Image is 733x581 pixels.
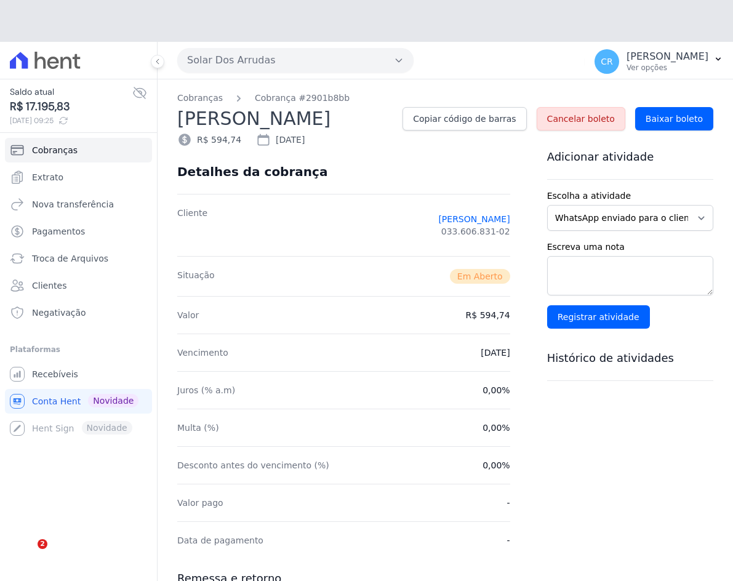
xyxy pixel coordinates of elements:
dt: Vencimento [177,347,228,359]
p: [PERSON_NAME] [627,50,708,63]
span: 2 [38,539,47,549]
div: [DATE] [256,132,305,147]
span: Extrato [32,171,63,183]
dd: - [507,497,510,509]
a: Recebíveis [5,362,152,387]
a: Cancelar boleto [537,107,625,130]
a: Baixar boleto [635,107,713,130]
dd: 0,00% [483,384,510,396]
button: CR [PERSON_NAME] Ver opções [585,44,733,79]
input: Registrar atividade [547,305,650,329]
span: Pagamentos [32,225,85,238]
a: Cobranças [5,138,152,162]
span: Copiar código de barras [413,113,516,125]
span: Recebíveis [32,368,78,380]
nav: Sidebar [10,138,147,441]
h3: Histórico de atividades [547,351,713,366]
span: R$ 17.195,83 [10,98,132,115]
p: Ver opções [627,63,708,73]
span: Cancelar boleto [547,113,615,125]
label: Escreva uma nota [547,241,713,254]
a: Negativação [5,300,152,325]
dt: Valor [177,309,199,321]
label: Escolha a atividade [547,190,713,202]
nav: Breadcrumb [177,92,713,105]
dt: Situação [177,269,215,284]
span: Conta Hent [32,395,81,407]
span: 033.606.831-02 [441,225,510,238]
a: Nova transferência [5,192,152,217]
span: Negativação [32,307,86,319]
h2: [PERSON_NAME] [177,105,393,132]
a: Cobranças [177,92,223,105]
span: Em Aberto [450,269,510,284]
dt: Data de pagamento [177,534,263,547]
div: Plataformas [10,342,147,357]
dd: - [507,534,510,547]
a: Conta Hent Novidade [5,389,152,414]
dd: 0,00% [483,422,510,434]
div: Detalhes da cobrança [177,164,327,179]
span: Troca de Arquivos [32,252,108,265]
span: Clientes [32,279,66,292]
dt: Multa (%) [177,422,219,434]
dd: R$ 594,74 [466,309,510,321]
a: Clientes [5,273,152,298]
dd: 0,00% [483,459,510,471]
span: Nova transferência [32,198,114,210]
dt: Desconto antes do vencimento (%) [177,459,329,471]
span: Novidade [88,394,138,407]
h3: Adicionar atividade [547,150,713,164]
span: Baixar boleto [646,113,703,125]
dd: [DATE] [481,347,510,359]
a: Pagamentos [5,219,152,244]
button: Solar Dos Arrudas [177,48,414,73]
span: CR [601,57,613,66]
a: Troca de Arquivos [5,246,152,271]
a: Cobrança #2901b8bb [255,92,350,105]
span: Saldo atual [10,86,132,98]
dt: Valor pago [177,497,223,509]
div: R$ 594,74 [177,132,241,147]
span: Cobranças [32,144,78,156]
a: [PERSON_NAME] [438,213,510,225]
dt: Juros (% a.m) [177,384,235,396]
a: Extrato [5,165,152,190]
a: Copiar código de barras [403,107,526,130]
dt: Cliente [177,207,207,244]
iframe: Intercom live chat [12,539,42,569]
span: [DATE] 09:25 [10,115,132,126]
